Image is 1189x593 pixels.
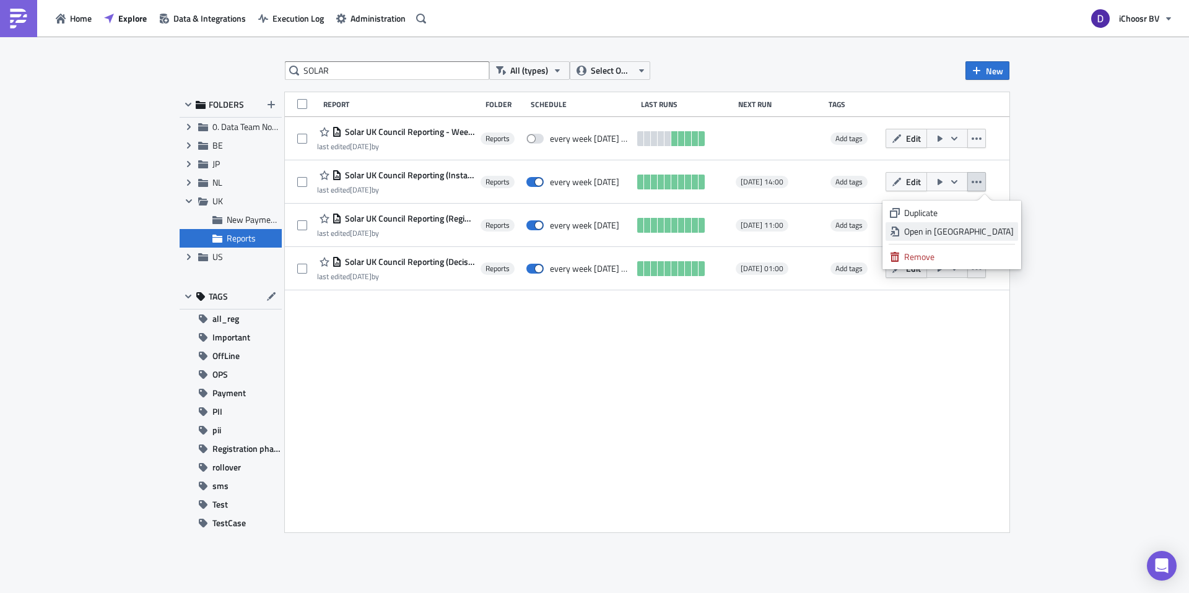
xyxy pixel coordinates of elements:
div: Open in [GEOGRAPHIC_DATA] [904,225,1014,238]
span: OPS [212,365,228,384]
div: last edited by [317,228,474,238]
time: 2025-08-20T11:01:49Z [350,227,372,239]
button: Important [180,328,282,347]
button: TestCase [180,514,282,532]
button: Edit [886,172,927,191]
button: Data & Integrations [153,9,252,28]
span: Add tags [835,176,863,188]
span: Solar UK Council Reporting - Weekly (Installation) [342,126,474,137]
span: New Payment Process Reports [227,213,341,226]
span: UK [212,194,223,207]
span: Add tags [830,219,868,232]
span: Add tags [835,219,863,231]
span: Reports [486,220,510,230]
span: JP [212,157,220,170]
span: Add tags [835,262,863,274]
span: [DATE] 01:00 [741,264,783,274]
button: OPS [180,365,282,384]
span: New [986,64,1003,77]
span: Solar UK Council Reporting (Decision) [342,256,474,267]
button: rollover [180,458,282,477]
button: iChoosr BV [1084,5,1180,32]
span: OffLine [212,347,240,365]
span: BE [212,139,223,152]
div: Last Runs [641,100,732,109]
div: Schedule [531,100,635,109]
button: Test [180,495,282,514]
span: Data & Integrations [173,12,246,25]
button: Edit [886,129,927,148]
button: Registration phase [180,439,282,458]
div: every week on Monday [550,176,619,188]
span: TAGS [209,291,228,302]
img: Avatar [1090,8,1111,29]
button: all_reg [180,309,282,328]
span: Registration phase [212,439,282,458]
span: iChoosr BV [1119,12,1159,25]
span: Administration [351,12,406,25]
button: pii [180,421,282,439]
span: Add tags [835,132,863,144]
span: Add tags [830,132,868,145]
div: last edited by [317,142,474,151]
button: Execution Log [252,9,330,28]
span: Select Owner [591,64,632,77]
span: rollover [212,458,241,477]
span: Solar UK Council Reporting (Installation) new [342,170,474,181]
span: Explore [118,12,147,25]
button: Select Owner [570,61,650,80]
div: Remove [904,251,1014,263]
div: Folder [486,100,525,109]
button: New [965,61,1009,80]
a: Administration [330,9,412,28]
div: Open Intercom Messenger [1147,551,1177,581]
div: Tags [829,100,881,109]
button: All (types) [489,61,570,80]
button: Explore [98,9,153,28]
span: [DATE] 14:00 [741,177,783,187]
div: every week on Monday until November 26, 2024 [550,133,632,144]
span: Edit [906,132,921,145]
span: NL [212,176,222,189]
span: Reports [486,177,510,187]
div: every week on Monday until September 23, 2025 [550,263,632,274]
button: Home [50,9,98,28]
div: last edited by [317,272,474,281]
button: sms [180,477,282,495]
span: [DATE] 11:00 [741,220,783,230]
span: Home [70,12,92,25]
span: sms [212,477,229,495]
button: PII [180,402,282,421]
input: Search Reports [285,61,489,80]
span: Reports [486,264,510,274]
div: Next Run [738,100,823,109]
span: FOLDERS [209,99,244,110]
span: Reports [486,134,510,144]
time: 2025-08-12T15:42:07Z [350,271,372,282]
span: Test [212,495,228,514]
span: PII [212,402,222,421]
span: Payment [212,384,246,402]
span: Add tags [830,176,868,188]
span: all_reg [212,309,239,328]
span: 0. Data Team Notebooks & Reports [212,120,340,133]
span: Solar UK Council Reporting (Registration) [342,213,474,224]
button: Payment [180,384,282,402]
span: Reports [227,232,256,245]
span: Edit [906,175,921,188]
span: Important [212,328,250,347]
time: 2025-04-23T13:13:26Z [350,141,372,152]
button: OffLine [180,347,282,365]
div: Duplicate [904,207,1014,219]
img: PushMetrics [9,9,28,28]
div: last edited by [317,185,474,194]
time: 2025-08-12T15:43:34Z [350,184,372,196]
span: All (types) [510,64,548,77]
span: TestCase [212,514,246,532]
div: Report [323,100,479,109]
div: every week on Monday [550,220,619,231]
